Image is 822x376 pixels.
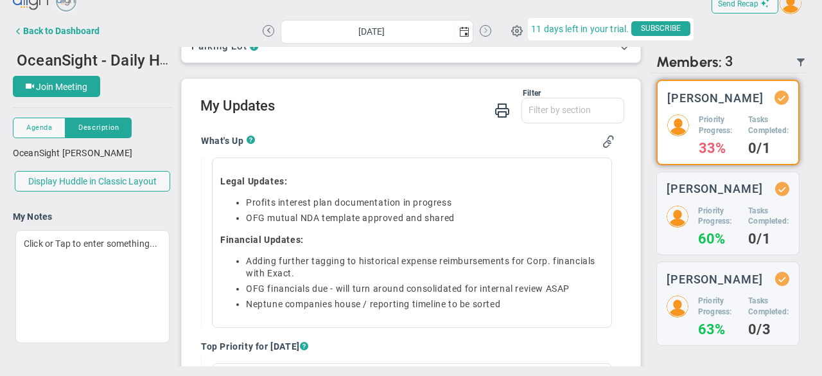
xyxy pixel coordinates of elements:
[667,114,689,136] img: 204747.Person.photo
[698,296,739,318] h5: Priority Progress:
[15,230,170,343] div: Click or Tap to enter something...
[699,143,739,154] h4: 33%
[246,212,604,224] li: OFG mutual NDA template approved and shared
[201,135,247,147] h4: What's Up
[522,98,624,121] input: Filter by section
[778,184,787,193] div: Updated Status
[667,206,688,228] img: 204746.Person.photo
[13,211,172,222] h4: My Notes
[494,102,510,118] span: Print My Huddle Updates
[191,40,247,53] h3: Parking Lot
[778,274,787,283] div: Updated Status
[13,18,100,44] button: Back to Dashboard
[667,92,764,104] h3: [PERSON_NAME]
[220,235,304,245] strong: Financial Updates:
[13,148,132,158] span: OceanSight [PERSON_NAME]
[699,114,739,136] h5: Priority Progress:
[656,53,722,71] span: Members:
[748,324,789,336] h4: 0/3
[748,114,789,136] h5: Tasks Completed:
[15,171,170,192] button: Display Huddle in Classic Layout
[777,93,786,102] div: Updated Status
[23,26,100,36] div: Back to Dashboard
[13,118,66,138] button: Agenda
[220,176,287,186] span: Legal Updates:
[698,206,739,228] h5: Priority Progress:
[66,118,132,138] button: Description
[78,122,119,133] span: Description
[748,143,789,154] h4: 0/1
[246,298,604,310] li: Neptune companies house / reporting timeline to be sorted
[200,89,541,98] div: Filter
[17,49,199,69] span: OceanSight - Daily Huddle
[201,341,615,352] h4: Top Priority for [DATE]
[748,296,789,318] h5: Tasks Completed:
[796,57,806,67] span: Filter Updated Members
[631,21,690,36] span: SUBSCRIBE
[246,197,604,209] li: Profits interest plan documentation in progress
[246,283,604,295] li: OFG financials due - will turn around consolidated for internal review ASAP
[667,296,688,318] img: 206891.Person.photo
[748,206,789,228] h5: Tasks Completed:
[246,255,604,280] li: Adding further tagging to historical expense reimbursements for Corp. financials with Exact.
[455,21,473,43] span: select
[200,98,624,116] h2: My Updates
[13,76,100,97] button: Join Meeting
[531,21,629,37] span: 11 days left in your trial.
[36,82,87,92] span: Join Meeting
[667,183,763,195] h3: [PERSON_NAME]
[698,324,739,336] h4: 63%
[725,53,733,71] span: 3
[26,122,52,133] span: Agenda
[748,233,789,245] h4: 0/1
[698,233,739,245] h4: 60%
[505,18,529,42] span: Huddle Settings
[667,273,763,285] h3: [PERSON_NAME]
